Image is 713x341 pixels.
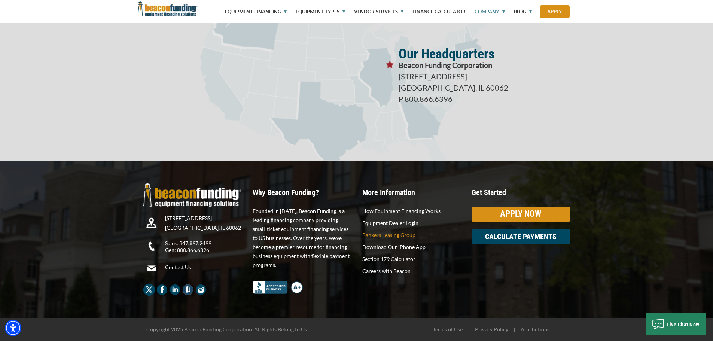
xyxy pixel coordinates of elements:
[646,313,706,335] button: Live Chat Now
[472,229,570,244] a: CALCULATE PAYMENTS
[253,207,351,270] p: Founded in [DATE], Beacon Funding is a leading financing company providing small-ticket equipment...
[509,326,519,332] span: |
[169,286,181,292] a: Beacon Funding LinkedIn - open in a new tab
[475,326,508,332] a: Privacy Policy
[399,71,570,104] p: [STREET_ADDRESS] [GEOGRAPHIC_DATA], IL 60062 P 800.866.6396
[399,60,570,71] p: Beacon Funding Corporation
[540,5,570,18] a: Apply
[253,189,351,196] p: Why Beacon Funding?
[165,240,247,253] p: Sales: 847.897.2499 Gen: 800.866.6396
[165,215,247,222] p: [STREET_ADDRESS]
[472,189,570,196] p: Get Started
[138,6,198,12] a: Beacon Funding Corporation
[195,286,207,292] a: Beacon Funding Instagram - open in a new tab
[667,322,700,328] span: Live Chat Now
[521,326,549,332] a: Attributions
[5,320,21,336] div: Accessibility Menu
[165,264,247,271] a: Contact Us
[143,183,242,207] img: Beacon Funding Logo
[399,48,570,60] p: Our Headquarters
[169,284,181,296] img: Beacon Funding LinkedIn
[143,284,155,296] img: Beacon Funding twitter
[165,225,247,231] p: [GEOGRAPHIC_DATA], IL 60062
[433,326,463,332] a: Terms of Use
[146,326,308,332] span: Copyright 2025 Beacon Funding Corporation. All Rights Belong to Us.
[143,238,159,254] img: Beacon Funding Phone
[143,215,159,231] img: Beacon Funding location
[143,260,159,276] img: Beacon Funding Email
[464,326,474,332] span: |
[253,281,303,294] img: Better Business Bureau Complaint Free A+ Rating Beacon Funding
[143,286,155,292] a: Beacon Funding twitter - open in a new tab
[362,219,461,228] a: Equipment Dealer Login
[362,267,461,275] a: Careers with Beacon
[182,284,194,296] img: Beacon Funding Glassdoor
[138,1,198,16] img: Beacon Funding Corporation
[472,207,570,222] a: APPLY NOW
[253,280,303,286] a: Better Business Bureau Complaint Free A+ Rating Beacon Funding - open in a new tab
[182,286,194,292] a: Beacon Funding Glassdoor - open in a new tab
[195,284,207,296] img: Beacon Funding Instagram
[156,284,168,296] img: Beacon Funding Facebook
[156,286,168,292] a: Beacon Funding Facebook - open in a new tab
[362,255,461,264] a: Section 179 Calculator
[362,231,461,240] a: Bankers Leasing Group
[362,189,461,196] p: More Information
[362,207,461,216] a: How Equipment Financing Works
[362,243,461,252] a: Download Our iPhone App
